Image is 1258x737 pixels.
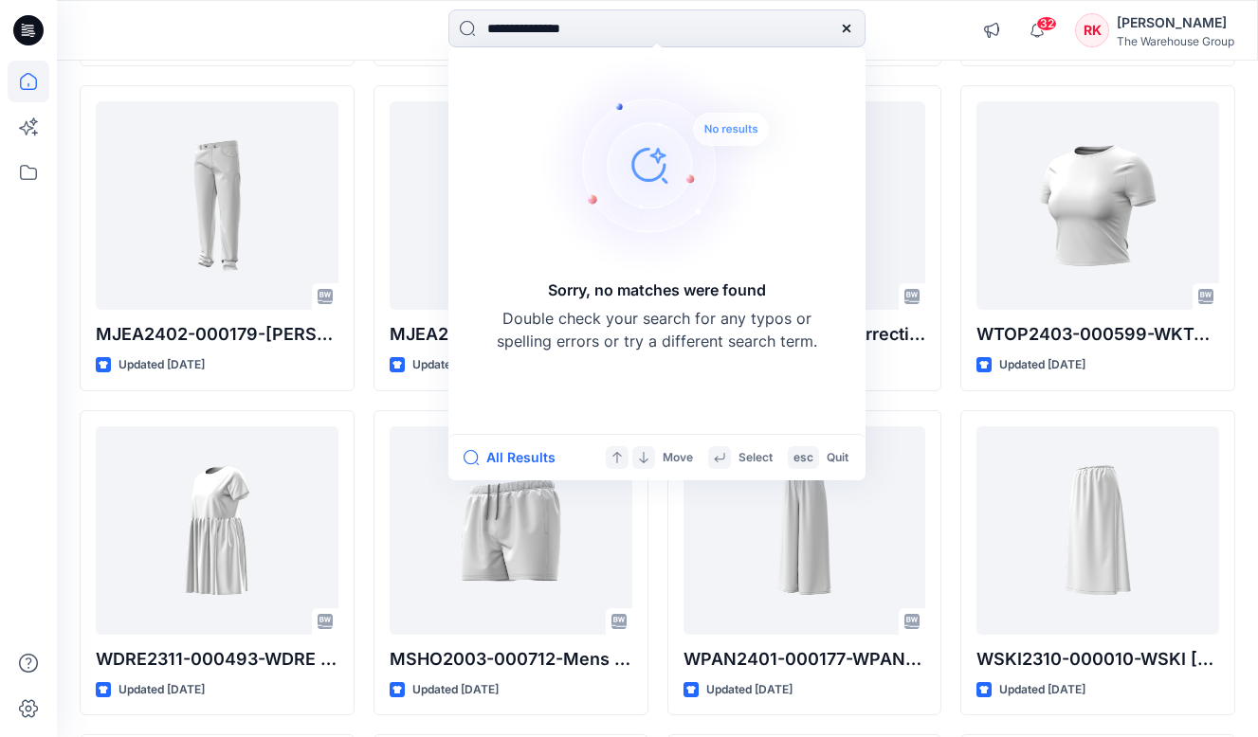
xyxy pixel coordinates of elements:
[684,426,926,635] a: WPAN2401-000177-WPAN HH DRAWSTRING PANT
[663,448,693,468] p: Move
[390,101,632,310] a: MJEA2312-000112 Correction
[96,321,338,348] p: MJEA2402-000179-[PERSON_NAME] HHM RELAXED PS- Correction
[96,426,338,635] a: WDRE2311-000493-WDRE HH SS KNIT TIER MINI
[793,448,813,468] p: esc
[738,448,773,468] p: Select
[827,448,848,468] p: Quit
[412,355,499,375] p: Updated [DATE]
[976,646,1219,673] p: WSKI2310-000010-WSKI [PERSON_NAME] LINEN BL SKIRT
[390,321,632,348] p: MJEA2312-000112 Correction
[976,426,1219,635] a: WSKI2310-000010-WSKI HH LONG LINEN BL SKIRT
[390,426,632,635] a: MSHO2003-000712-Mens Back Country Bottoms
[119,680,205,700] p: Updated [DATE]
[412,680,499,700] p: Updated [DATE]
[96,101,338,310] a: MJEA2402-000179-JEAN HHM RELAXED PS- Correction
[999,680,1085,700] p: Updated [DATE]
[706,680,793,700] p: Updated [DATE]
[1036,16,1057,31] span: 32
[390,646,632,673] p: MSHO2003-000712-Mens Back Country Bottoms
[1117,11,1234,34] div: [PERSON_NAME]
[464,446,568,469] button: All Results
[119,355,205,375] p: Updated [DATE]
[999,355,1085,375] p: Updated [DATE]
[496,307,818,352] p: Double check your search for any typos or spelling errors or try a different search term.
[1117,34,1234,48] div: The Warehouse Group
[1075,13,1109,47] div: RK
[976,101,1219,310] a: WTOP2403-000599-WKTOP HH SS CONTOUR CREW NECK TEE
[684,646,926,673] p: WPAN2401-000177-WPAN HH DRAWSTRING PANT
[96,646,338,673] p: WDRE2311-000493-WDRE HH SS KNIT TIER MINI
[539,51,805,279] img: Sorry, no matches were found
[548,279,766,301] h5: Sorry, no matches were found
[976,321,1219,348] p: WTOP2403-000599-WKTOP HH SS CONTOUR CREW NECK TEE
